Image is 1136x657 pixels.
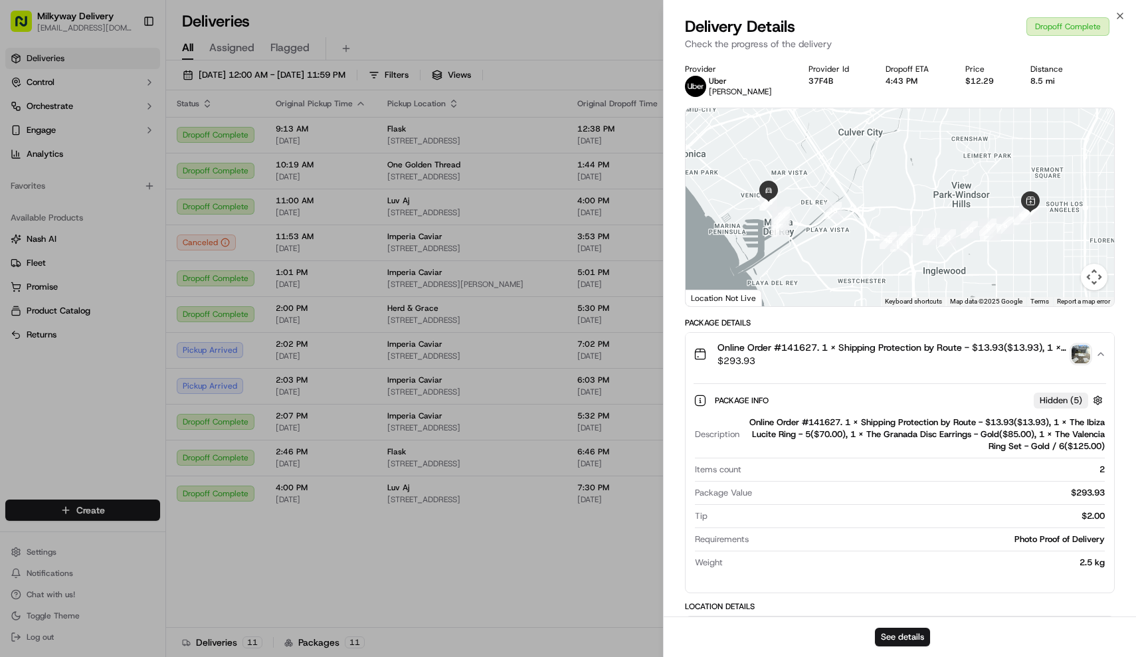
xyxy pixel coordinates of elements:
span: Package Info [715,395,771,406]
span: Weight [695,557,723,569]
div: Start new chat [60,127,218,140]
img: Google [689,289,733,306]
div: 21 [773,207,791,224]
a: 💻API Documentation [107,292,219,316]
span: Knowledge Base [27,297,102,310]
img: Wisdom Oko [13,193,35,219]
div: 2.5 kg [728,557,1105,569]
div: 23 [760,193,777,211]
button: Keyboard shortcuts [885,297,942,306]
div: 15 [880,232,897,249]
input: Got a question? Start typing here... [35,86,239,100]
span: • [144,242,149,252]
button: Online Order #141627. 1 x Shipping Protection by Route - $13.93($13.93), 1 x The Ibiza Lucite Rin... [686,333,1115,375]
span: Requirements [695,533,749,545]
img: Wisdom Oko [13,229,35,255]
img: uber-new-logo.jpeg [685,76,706,97]
div: 6 [996,217,1014,234]
div: 4:43 PM [886,76,944,86]
span: Description [695,428,739,440]
div: Package Details [685,318,1115,328]
span: $293.93 [717,354,1067,367]
div: Price [965,64,1009,74]
img: photo_proof_of_delivery image [1072,345,1090,363]
span: Wisdom [PERSON_NAME] [41,242,142,252]
span: Package Value [695,487,752,499]
div: 8.5 mi [1030,76,1078,86]
div: 9 [979,219,996,236]
div: Provider Id [808,64,864,74]
p: Check the progress of the delivery [685,37,1115,50]
div: Photo Proof of Delivery [754,533,1105,545]
div: 5 [1013,208,1030,225]
a: 📗Knowledge Base [8,292,107,316]
span: [PERSON_NAME] [709,86,772,97]
img: Nash [13,13,40,40]
div: $293.93 [757,487,1105,499]
div: 2 [747,464,1105,476]
img: 8571987876998_91fb9ceb93ad5c398215_72.jpg [28,127,52,151]
span: [DATE] [151,206,179,217]
img: 1736555255976-a54dd68f-1ca7-489b-9aae-adbdc363a1c4 [27,207,37,217]
div: 19 [771,217,788,235]
a: Powered byPylon [94,329,161,339]
span: Map data ©2025 Google [950,298,1022,305]
span: Wisdom [PERSON_NAME] [41,206,142,217]
span: Hidden ( 5 ) [1040,395,1082,407]
div: We're available if you need us! [60,140,183,151]
div: 11 [939,229,956,246]
div: Location Not Live [686,290,762,306]
div: Distance [1030,64,1078,74]
div: Location Details [685,601,1115,612]
button: Hidden (5) [1034,392,1106,409]
button: See all [206,170,242,186]
div: Online Order #141627. 1 x Shipping Protection by Route - $13.93($13.93), 1 x The Ibiza Lucite Rin... [745,417,1105,452]
a: Report a map error [1057,298,1110,305]
span: Items count [695,464,741,476]
button: Start new chat [226,131,242,147]
span: Tip [695,510,708,522]
div: Past conversations [13,173,89,183]
p: Uber [709,76,772,86]
p: Welcome 👋 [13,53,242,74]
div: 13 [899,226,916,243]
span: • [144,206,149,217]
div: 16 [824,202,842,219]
div: 💻 [112,298,123,309]
div: Dropoff ETA [886,64,944,74]
div: 14 [890,235,907,252]
a: Open this area in Google Maps (opens a new window) [689,289,733,306]
div: Provider [685,64,787,74]
img: 1736555255976-a54dd68f-1ca7-489b-9aae-adbdc363a1c4 [13,127,37,151]
div: 12 [923,228,940,245]
div: 20 [772,213,789,230]
div: 📗 [13,298,24,309]
div: 10 [961,221,978,238]
button: 37F4B [808,76,833,86]
span: Delivery Details [685,16,795,37]
button: Map camera controls [1081,264,1107,290]
span: [DATE] [151,242,179,252]
span: Online Order #141627. 1 x Shipping Protection by Route - $13.93($13.93), 1 x The Ibiza Lucite Rin... [717,341,1067,354]
img: 1736555255976-a54dd68f-1ca7-489b-9aae-adbdc363a1c4 [27,242,37,253]
button: See details [875,628,930,646]
div: Online Order #141627. 1 x Shipping Protection by Route - $13.93($13.93), 1 x The Ibiza Lucite Rin... [686,375,1115,593]
div: $2.00 [713,510,1105,522]
span: API Documentation [126,297,213,310]
div: $12.29 [965,76,1009,86]
span: Pylon [132,329,161,339]
a: Terms (opens in new tab) [1030,298,1049,305]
